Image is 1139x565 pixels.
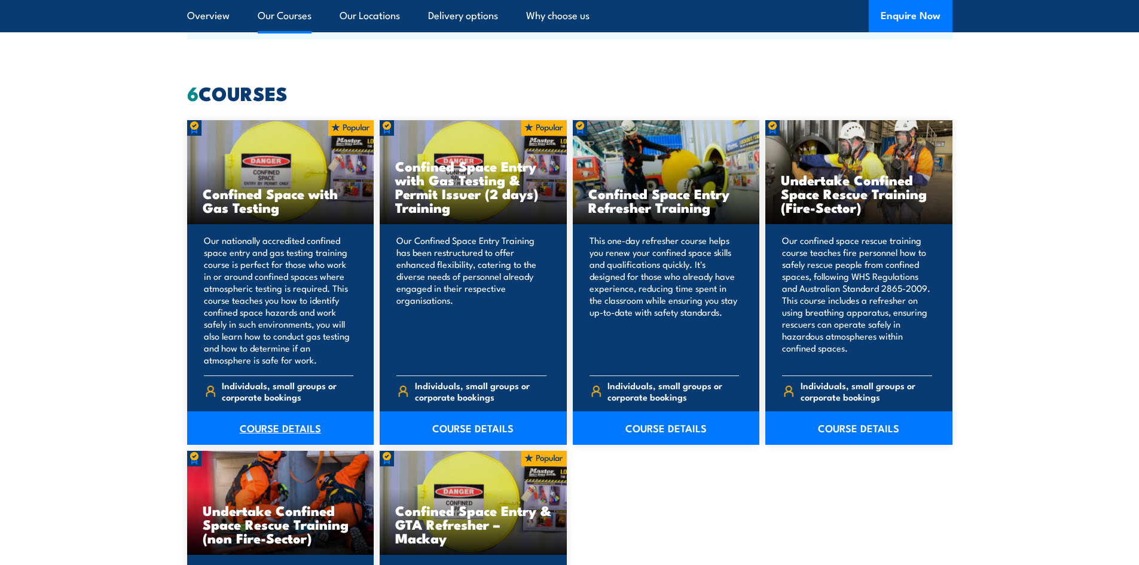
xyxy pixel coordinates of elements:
span: Individuals, small groups or corporate bookings [607,380,739,402]
strong: 6 [187,78,199,108]
p: Our nationally accredited confined space entry and gas testing training course is perfect for tho... [204,234,354,366]
a: COURSE DETAILS [765,411,952,445]
h3: Confined Space Entry with Gas Testing & Permit Issuer (2 days) Training [395,159,551,214]
span: Individuals, small groups or corporate bookings [415,380,546,402]
h3: Undertake Confined Space Rescue Training (non Fire-Sector) [203,503,359,545]
p: Our confined space rescue training course teaches fire personnel how to safely rescue people from... [782,234,932,366]
a: COURSE DETAILS [573,411,760,445]
h3: Confined Space Entry Refresher Training [588,187,744,214]
h3: Confined Space with Gas Testing [203,187,359,214]
span: Individuals, small groups or corporate bookings [222,380,353,402]
h3: Confined Space Entry & GTA Refresher – Mackay [395,503,551,545]
h2: COURSES [187,84,952,101]
p: This one-day refresher course helps you renew your confined space skills and qualifications quick... [590,234,740,366]
span: Individuals, small groups or corporate bookings [801,380,932,402]
a: COURSE DETAILS [187,411,374,445]
p: Our Confined Space Entry Training has been restructured to offer enhanced flexibility, catering t... [396,234,546,366]
h3: Undertake Confined Space Rescue Training (Fire-Sector) [781,173,937,214]
a: COURSE DETAILS [380,411,567,445]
